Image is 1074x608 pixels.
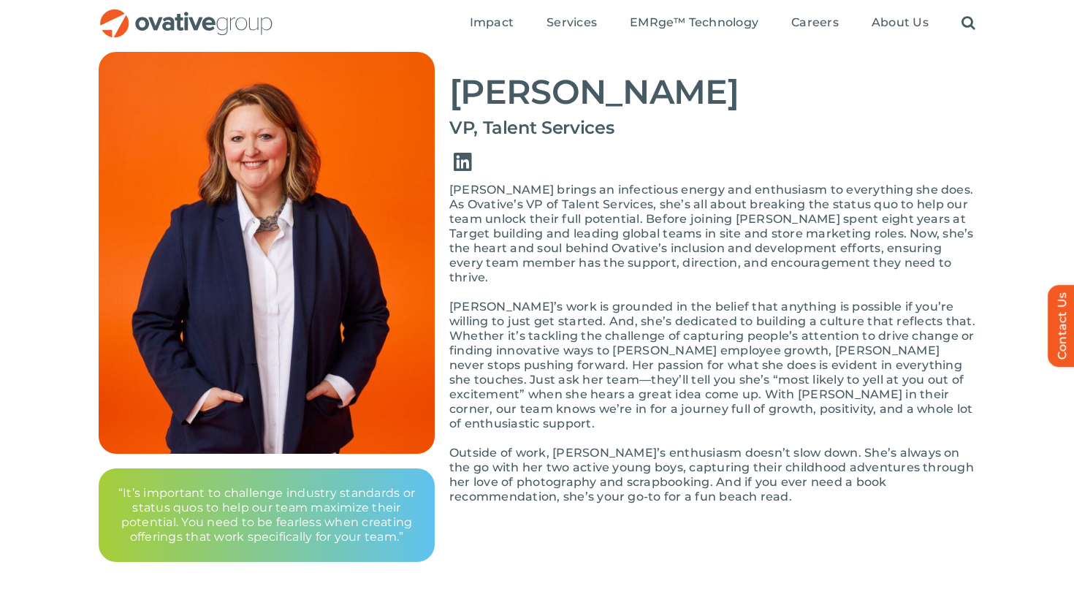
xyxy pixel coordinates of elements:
[449,446,975,504] p: Outside of work, [PERSON_NAME]’s enthusiasm doesn’t slow down. She’s always on the go with her tw...
[449,183,975,285] p: [PERSON_NAME] brings an infectious energy and enthusiasm to everything she does. As Ovative’s VP ...
[470,15,514,30] span: Impact
[791,15,839,31] a: Careers
[442,142,483,183] a: Link to https://www.linkedin.com/in/erin-boyce-aberg-ab65bb2/
[791,15,839,30] span: Careers
[546,15,597,30] span: Services
[449,74,975,110] h2: [PERSON_NAME]
[470,15,514,31] a: Impact
[630,15,758,30] span: EMRge™ Technology
[872,15,929,30] span: About Us
[546,15,597,31] a: Services
[449,118,975,138] h4: VP, Talent Services
[99,7,274,21] a: OG_Full_horizontal_RGB
[630,15,758,31] a: EMRge™ Technology
[872,15,929,31] a: About Us
[116,486,417,544] p: “It’s important to challenge industry standards or status quos to help our team maximize their po...
[99,52,435,454] img: Bio – Erin
[961,15,975,31] a: Search
[449,300,975,431] p: [PERSON_NAME]’s work is grounded in the belief that anything is possible if you’re willing to jus...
